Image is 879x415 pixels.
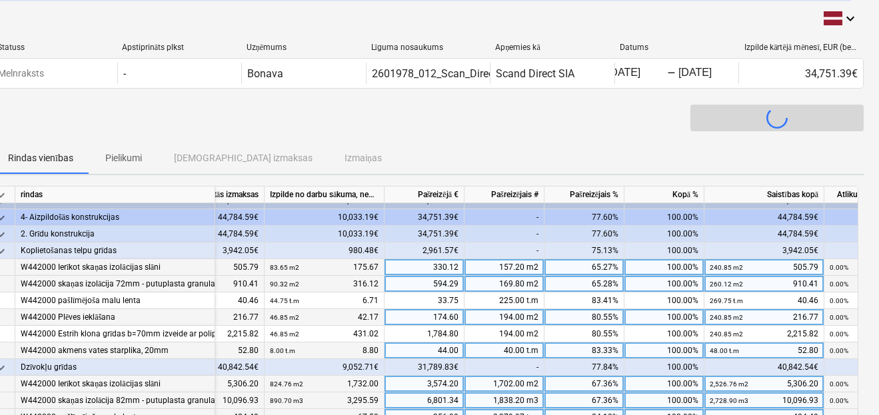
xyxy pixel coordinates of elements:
[385,326,464,342] div: 1,784.80
[270,330,299,338] small: 46.85 m2
[624,187,704,203] div: Kopā %
[265,242,385,259] div: 980.48€
[710,380,748,388] small: 2,526.76 m2
[464,259,544,276] div: 157.20 m2
[265,359,385,376] div: 9,052.71€
[544,392,624,409] div: 67.36%
[544,226,624,242] div: 77.60%
[704,242,824,259] div: 3,942.05€
[270,342,379,359] div: 8.80
[624,292,704,309] div: 100.00%
[123,67,126,80] div: -
[544,242,624,259] div: 75.13%
[710,326,818,342] div: 2,215.82
[21,209,209,226] div: 4- Aizpildošās konstrukcijas
[270,380,303,388] small: 824.76 m2
[544,309,624,326] div: 80.55%
[710,376,818,392] div: 5,306.20
[385,209,464,226] div: 34,751.39€
[464,209,544,226] div: -
[710,276,818,292] div: 910.41
[544,209,624,226] div: 77.60%
[270,276,379,292] div: 316.12
[544,259,624,276] div: 65.27%
[830,280,848,288] small: 0.00%
[604,64,667,83] input: Sākuma datums
[270,376,379,392] div: 1,732.00
[710,280,743,288] small: 260.12 m2
[624,242,704,259] div: 100.00%
[270,347,295,354] small: 8.00 t.m
[624,276,704,292] div: 100.00%
[21,342,209,359] div: W442000 akmens vates starplika, 20mm
[544,376,624,392] div: 67.36%
[710,292,818,309] div: 40.46
[624,259,704,276] div: 100.00%
[704,187,824,203] div: Saistības kopā
[738,63,863,84] div: 34,751.39€
[744,43,858,53] div: Izpilde kārtējā mēnesī, EUR (bez PVN)
[385,292,464,309] div: 33.75
[385,376,464,392] div: 3,574.20
[372,67,835,80] div: 2601978_012_Scan_Direct_SIA_20250613_Ligums_Estrich_gridu_izbuve_2025-2_S8_1karta (1).pdf
[464,242,544,259] div: -
[464,342,544,359] div: 40.00 t.m
[710,264,743,271] small: 240.85 m2
[544,326,624,342] div: 80.55%
[21,392,209,409] div: W442000 skaņas izolācija 82mm - putuplasta granulas ar saistvielu (mašīnas recepte: putuplasta gr...
[21,242,209,259] div: Koplietošanas telpu grīdas
[464,376,544,392] div: 1,702.00 m2
[247,67,283,80] div: Bonava
[270,309,379,326] div: 42.17
[464,326,544,342] div: 194.00 m2
[270,264,299,271] small: 83.65 m2
[464,392,544,409] div: 1,838.20 m3
[21,292,209,309] div: W442000 pašlīmējoša malu lenta
[667,69,676,77] div: -
[464,309,544,326] div: 194.00 m2
[830,397,848,404] small: 0.00%
[270,326,379,342] div: 431.02
[710,392,818,409] div: 10,096.93
[624,342,704,359] div: 100.00%
[496,67,574,80] div: Scand Direct SIA
[464,359,544,376] div: -
[710,314,743,321] small: 240.85 m2
[8,151,73,165] p: Rindas vienības
[830,264,848,271] small: 0.00%
[624,226,704,242] div: 100.00%
[371,43,485,53] div: Līguma nosaukums
[270,259,379,276] div: 175.67
[624,326,704,342] div: 100.00%
[270,392,379,409] div: 3,295.59
[21,226,209,242] div: 2. Grīdu konstrukcija
[830,330,848,338] small: 0.00%
[544,359,624,376] div: 77.84%
[544,292,624,309] div: 83.41%
[830,380,848,388] small: 0.00%
[21,259,209,276] div: W442000 Ierīkot skaņas izolācijas slāni
[620,43,734,52] div: Datums
[830,297,848,304] small: 0.00%
[385,342,464,359] div: 44.00
[624,359,704,376] div: 100.00%
[624,376,704,392] div: 100.00%
[710,397,748,404] small: 2,728.90 m3
[21,276,209,292] div: W442000 skaņas izolācija 72mm - putuplasta granulas ar saistvielu (mašīnas recepte: putuplasta gr...
[270,397,303,404] small: 890.70 m3
[15,187,215,203] div: rindas
[385,242,464,259] div: 2,961.57€
[544,342,624,359] div: 83.33%
[21,376,209,392] div: W442000 Ierīkot skaņas izolācijas slāni
[704,209,824,226] div: 44,784.59€
[385,309,464,326] div: 174.60
[830,314,848,321] small: 0.00%
[265,226,385,242] div: 10,033.19€
[544,187,624,203] div: Pašreizējais %
[830,347,848,354] small: 0.00%
[247,43,361,53] div: Uzņēmums
[464,292,544,309] div: 225.00 t.m
[464,187,544,203] div: Pašreizējais #
[21,326,209,342] div: W442000 Estrih klona grīdas b=70mm izveide ar polipropilena šķiedru (180g/0,2m3)
[265,209,385,226] div: 10,033.19€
